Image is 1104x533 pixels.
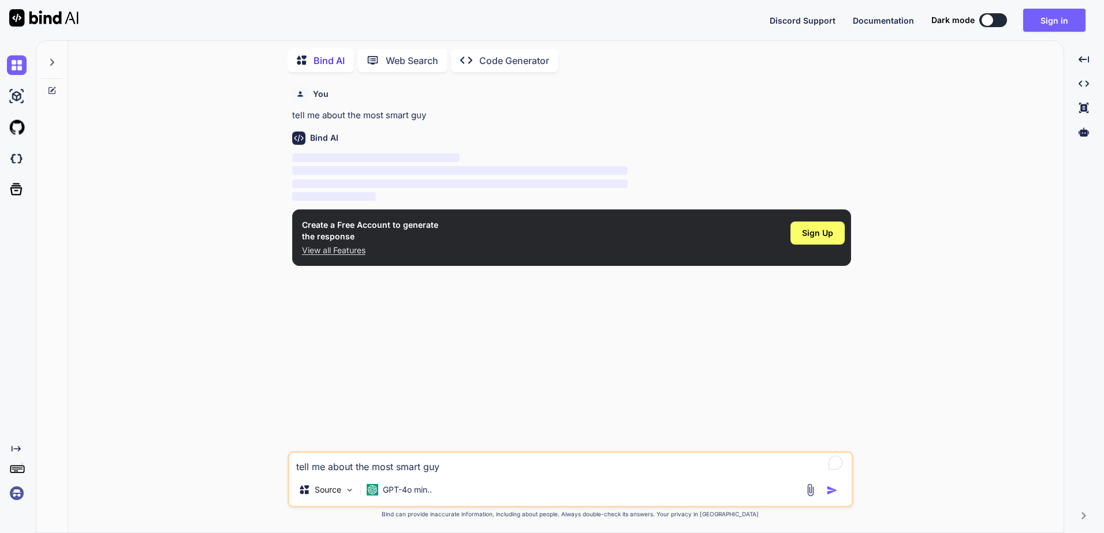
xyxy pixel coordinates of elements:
img: signin [7,483,27,503]
img: ai-studio [7,87,27,106]
span: Dark mode [931,14,975,26]
span: Documentation [853,16,914,25]
span: ‌ [292,153,460,162]
p: Bind can provide inaccurate information, including about people. Always double-check its answers.... [288,510,853,519]
p: Bind AI [314,54,345,67]
img: icon [826,485,838,496]
span: ‌ [292,179,628,188]
button: Discord Support [770,14,836,27]
span: Sign Up [802,227,833,239]
button: Sign in [1023,9,1086,32]
span: Discord Support [770,16,836,25]
h1: Create a Free Account to generate the response [302,219,438,242]
button: Documentation [853,14,914,27]
p: tell me about the most smart guy [292,109,851,122]
img: githubLight [7,118,27,137]
p: GPT-4o min.. [383,484,432,496]
img: GPT-4o mini [367,484,378,496]
img: darkCloudIdeIcon [7,149,27,168]
img: Pick Models [345,485,355,495]
img: attachment [804,483,817,497]
p: Source [315,484,341,496]
h6: You [313,88,329,100]
span: ‌ [292,166,628,175]
h6: Bind AI [310,132,338,144]
span: ‌ [292,192,376,201]
p: Code Generator [479,54,549,67]
p: View all Features [302,245,438,256]
p: Web Search [386,54,438,67]
img: chat [7,55,27,75]
img: Bind AI [9,9,79,27]
textarea: To enrich screen reader interactions, please activate Accessibility in Grammarly extension settings [289,453,852,474]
